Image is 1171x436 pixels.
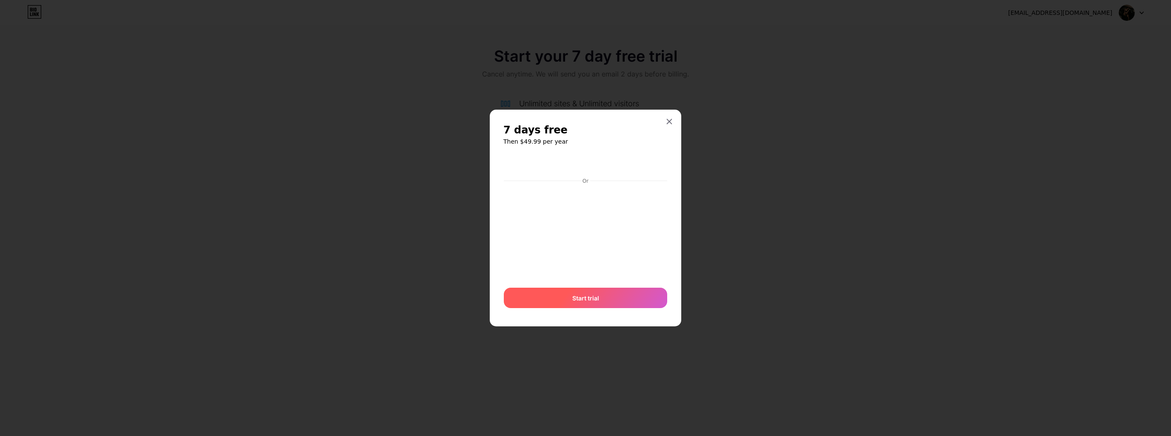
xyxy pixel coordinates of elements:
span: Start trial [572,294,599,303]
h6: Then $49.99 per year [503,137,668,146]
iframe: Bảo mật khung nhập liệu thanh toán [502,185,669,279]
div: Or [581,178,590,184]
span: 7 days free [503,123,568,137]
iframe: Bảo mật khung nút thanh toán [504,155,667,175]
